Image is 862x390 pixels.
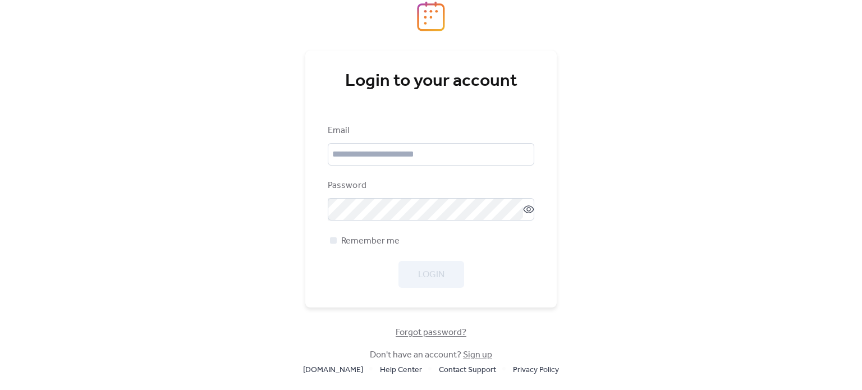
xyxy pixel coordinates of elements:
div: Password [328,179,532,192]
span: Privacy Policy [513,364,559,377]
span: Remember me [341,235,400,248]
span: Help Center [380,364,422,377]
span: Forgot password? [396,326,466,339]
a: Privacy Policy [513,363,559,377]
a: Help Center [380,363,422,377]
span: Contact Support [439,364,496,377]
div: Email [328,124,532,137]
a: Sign up [463,346,492,364]
span: [DOMAIN_NAME] [303,364,363,377]
span: Don't have an account? [370,348,492,362]
a: Contact Support [439,363,496,377]
img: logo [417,1,445,31]
a: Forgot password? [396,329,466,336]
div: Login to your account [328,70,534,93]
a: [DOMAIN_NAME] [303,363,363,377]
